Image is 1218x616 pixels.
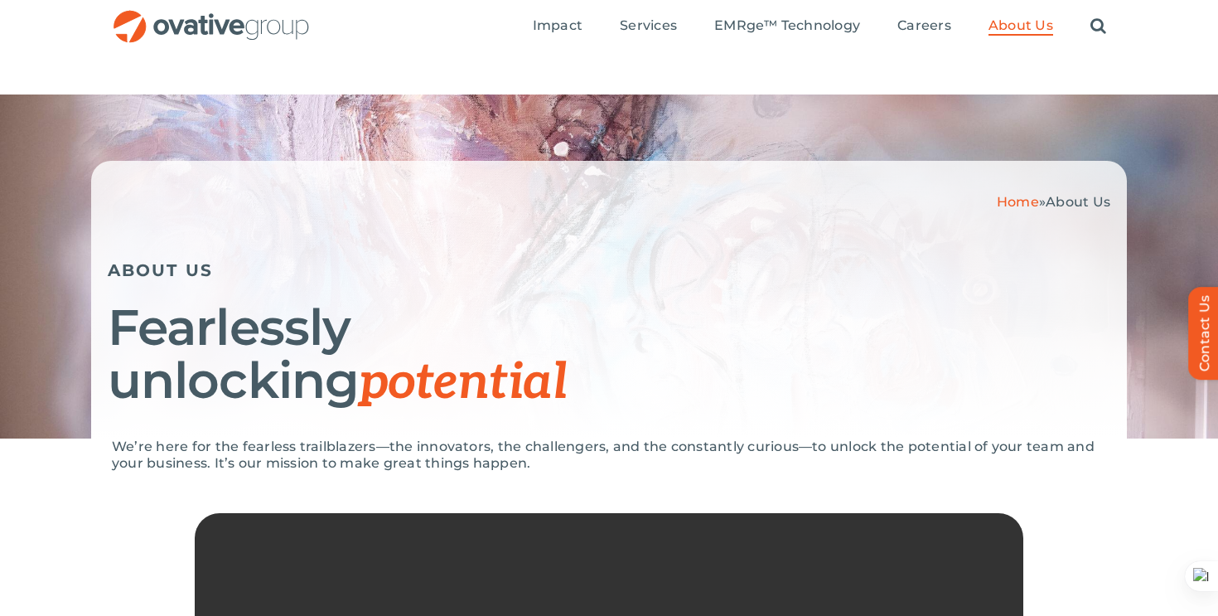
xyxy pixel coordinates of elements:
a: Impact [533,17,582,36]
span: About Us [988,17,1053,34]
span: potential [359,353,567,413]
a: Careers [897,17,951,36]
p: We’re here for the fearless trailblazers—the innovators, the challengers, and the constantly curi... [112,439,1106,472]
span: Careers [897,17,951,34]
a: OG_Full_horizontal_RGB [112,8,311,24]
span: About Us [1046,194,1110,210]
a: Search [1090,17,1106,36]
h1: Fearlessly unlocking [108,301,1110,410]
a: EMRge™ Technology [714,17,860,36]
a: Home [997,194,1039,210]
span: Services [620,17,677,34]
h5: ABOUT US [108,260,1110,280]
span: Impact [533,17,582,34]
a: Services [620,17,677,36]
a: About Us [988,17,1053,36]
span: EMRge™ Technology [714,17,860,34]
span: » [997,194,1110,210]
